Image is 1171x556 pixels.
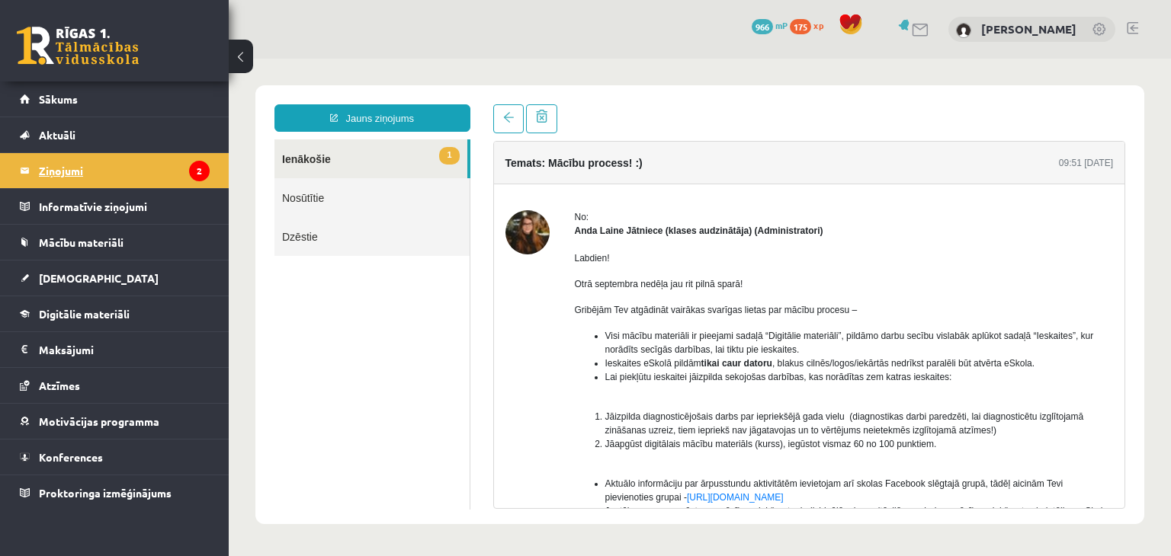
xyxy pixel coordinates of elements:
a: Sākums [20,81,210,117]
a: [DEMOGRAPHIC_DATA] [20,260,210,296]
span: mP [775,19,788,31]
span: Proktoringa izmēģinājums [39,486,172,500]
a: Dzēstie [46,158,241,197]
span: Mācību materiāli [39,235,124,249]
span: Jāizpilda diagnosticējošais darbs par iepriekšējā gada vielu (diagnostikas darbi paredzēti, lai d... [377,353,855,377]
a: Motivācijas programma [20,404,210,439]
strong: Anda Laine Jātniece (klases audzinātāja) (Administratori) [346,167,595,177]
legend: Ziņojumi [39,153,210,188]
b: tikai caur datoru [473,299,544,310]
div: 09:51 [DATE] [830,97,884,111]
span: 175 [790,19,811,34]
span: Motivācijas programma [39,414,159,428]
span: Digitālie materiāli [39,307,130,321]
a: 966 mP [752,19,788,31]
span: 966 [752,19,773,34]
legend: Maksājumi [39,332,210,367]
span: Jāapgūst digitālais mācību materiāls (kurss), iegūstot vismaz 60 no 100 punktiem. [377,380,708,391]
span: Labdien! [346,194,381,205]
a: Nosūtītie [46,120,241,158]
a: Jauns ziņojums [46,46,242,73]
span: Konferences [39,450,103,464]
a: Proktoringa izmēģinājums [20,475,210,510]
div: No: [346,152,885,165]
a: [URL][DOMAIN_NAME] [458,433,555,444]
a: Maksājumi [20,332,210,367]
span: Ieskaites eSkolā pildām , blakus cilnēs/logos/iekārtās nedrīkst paralēli būt atvērta eSkola. [377,299,807,310]
span: Aktuālo informāciju par ārpusstundu aktivitātēm ievietojam arī skolas Facebook slēgtajā grupā, tā... [377,420,835,444]
a: Atzīmes [20,368,210,403]
img: Rūta Rutka [956,23,971,38]
span: Atzīmes [39,379,80,392]
i: 2 [189,161,210,181]
a: 175 xp [790,19,831,31]
a: Informatīvie ziņojumi [20,189,210,224]
span: Aktuāli [39,128,75,142]
span: Gribējām Tev atgādināt vairākas svarīgas lietas par mācību procesu – [346,246,629,257]
a: Aktuāli [20,117,210,152]
span: Sākums [39,92,78,106]
span: Jautājumus par apgūstamo mācību priekšmetu, individuālām konsultācijām uzdodam mācību priekšmetu ... [377,447,884,471]
a: [PERSON_NAME] [981,21,1076,37]
span: xp [813,19,823,31]
a: Konferences [20,439,210,475]
a: Rīgas 1. Tālmācības vidusskola [17,27,139,65]
h4: Temats: Mācību process! :) [277,98,414,110]
legend: Informatīvie ziņojumi [39,189,210,224]
a: Ziņojumi2 [20,153,210,188]
span: 1 [210,88,230,106]
a: Mācību materiāli [20,225,210,260]
img: Anda Laine Jātniece (klases audzinātāja) [277,152,321,196]
a: 1Ienākošie [46,81,239,120]
span: Visi mācību materiāli ir pieejami sadaļā “Digitālie materiāli”, pildāmo darbu secību vislabāk apl... [377,272,865,296]
span: Otrā septembra nedēļa jau rit pilnā sparā! [346,220,515,231]
a: Digitālie materiāli [20,296,210,331]
span: [DEMOGRAPHIC_DATA] [39,271,159,285]
span: Lai piekļūtu ieskaitei jāizpilda sekojošas darbības, kas norādītas zem katras ieskaites: [377,313,723,324]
